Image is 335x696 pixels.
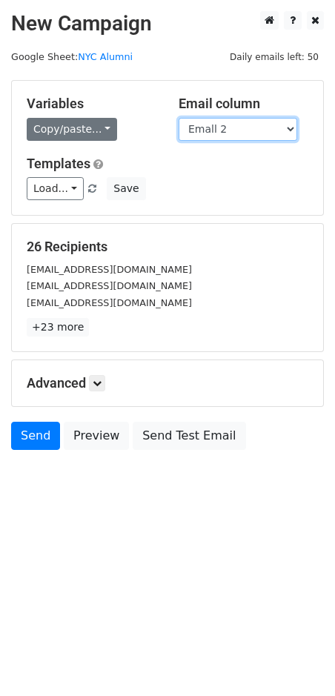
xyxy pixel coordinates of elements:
small: [EMAIL_ADDRESS][DOMAIN_NAME] [27,297,192,308]
iframe: Chat Widget [261,625,335,696]
h2: New Campaign [11,11,324,36]
a: Load... [27,177,84,200]
a: +23 more [27,318,89,337]
a: Daily emails left: 50 [225,51,324,62]
a: Preview [64,422,129,450]
h5: Advanced [27,375,308,391]
a: Send [11,422,60,450]
h5: Email column [179,96,308,112]
small: Google Sheet: [11,51,133,62]
small: [EMAIL_ADDRESS][DOMAIN_NAME] [27,264,192,275]
a: Copy/paste... [27,118,117,141]
a: NYC Alumni [78,51,133,62]
button: Save [107,177,145,200]
h5: Variables [27,96,156,112]
small: [EMAIL_ADDRESS][DOMAIN_NAME] [27,280,192,291]
a: Templates [27,156,90,171]
h5: 26 Recipients [27,239,308,255]
span: Daily emails left: 50 [225,49,324,65]
a: Send Test Email [133,422,245,450]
